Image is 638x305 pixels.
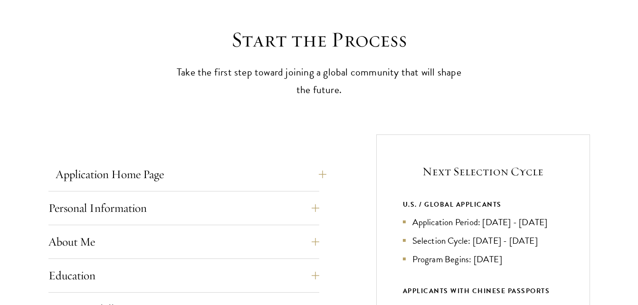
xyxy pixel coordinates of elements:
[403,285,563,297] div: APPLICANTS WITH CHINESE PASSPORTS
[48,264,319,287] button: Education
[403,215,563,229] li: Application Period: [DATE] - [DATE]
[48,197,319,219] button: Personal Information
[403,252,563,266] li: Program Begins: [DATE]
[172,64,467,99] p: Take the first step toward joining a global community that will shape the future.
[403,234,563,248] li: Selection Cycle: [DATE] - [DATE]
[403,199,563,210] div: U.S. / GLOBAL APPLICANTS
[48,230,319,253] button: About Me
[403,163,563,180] h5: Next Selection Cycle
[56,163,326,186] button: Application Home Page
[172,27,467,53] h2: Start the Process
